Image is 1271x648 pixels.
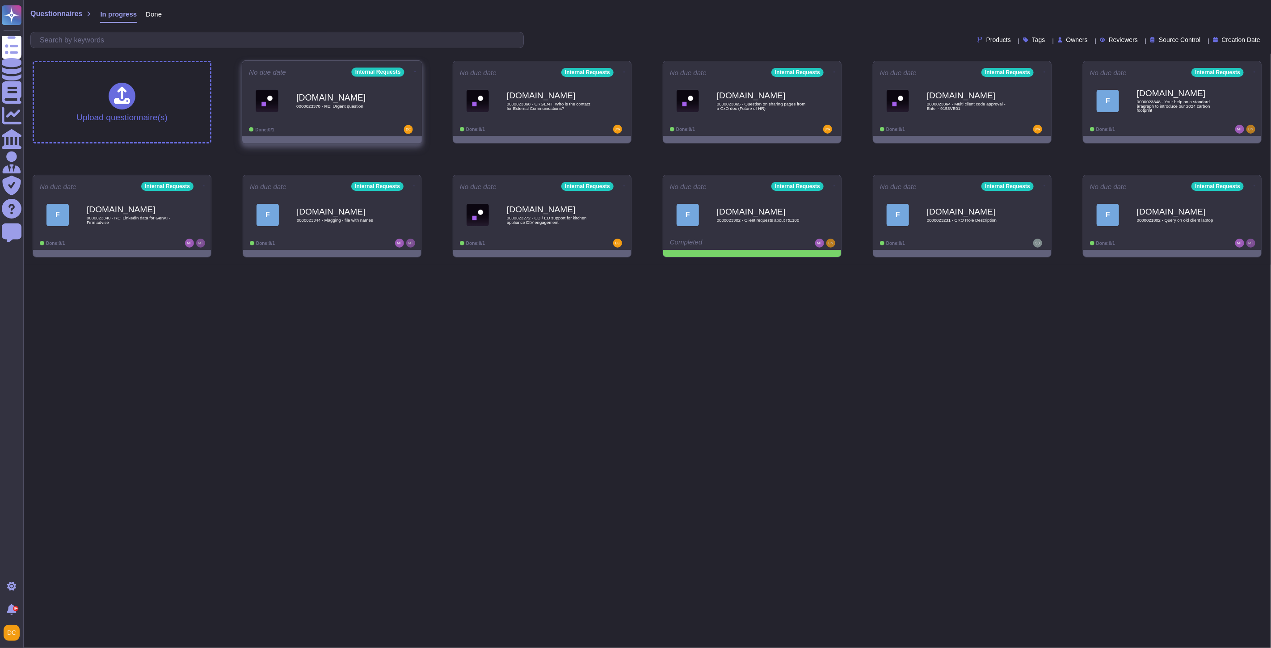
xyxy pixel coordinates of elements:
[1137,218,1226,223] span: 0000021802 - Query on old client laptop
[1235,125,1244,134] img: user
[887,204,909,226] div: F
[717,218,806,223] span: 0000023302 - Client requests about RE100
[676,127,695,132] span: Done: 0/1
[196,239,205,248] img: user
[717,91,806,100] b: [DOMAIN_NAME]
[404,125,413,134] img: user
[507,216,596,224] span: 0000023272 - CD / ED support for kitchen appliance DtV engagement
[1235,239,1244,248] img: user
[1033,125,1042,134] img: user
[467,90,489,112] img: Logo
[1066,37,1088,43] span: Owners
[677,90,699,112] img: Logo
[1096,241,1115,246] span: Done: 0/1
[1222,37,1260,43] span: Creation Date
[1033,239,1042,248] img: user
[46,204,69,226] div: F
[815,239,824,248] img: user
[886,127,905,132] span: Done: 0/1
[1246,239,1255,248] img: user
[1090,183,1127,190] span: No due date
[2,623,26,643] button: user
[76,83,168,122] div: Upload questionnaire(s)
[87,216,176,224] span: 0000023340 - RE: Linkedin data for GenAI - Firm advise
[4,625,20,641] img: user
[30,10,82,17] span: Questionnaires
[141,182,194,191] div: Internal Requests
[352,67,404,76] div: Internal Requests
[886,241,905,246] span: Done: 0/1
[981,68,1034,77] div: Internal Requests
[670,239,779,248] div: Completed
[256,89,278,112] img: Logo
[1109,37,1138,43] span: Reviewers
[40,183,76,190] span: No due date
[1159,37,1200,43] span: Source Control
[927,102,1016,110] span: 0000023364 - Multi client code approval - Entel - 9153VE01
[256,241,275,246] span: Done: 0/1
[1097,204,1119,226] div: F
[927,218,1016,223] span: 0000023231 - CRO Role Description
[927,207,1016,216] b: [DOMAIN_NAME]
[1137,89,1226,97] b: [DOMAIN_NAME]
[1246,125,1255,134] img: user
[826,239,835,248] img: user
[185,239,194,248] img: user
[257,204,279,226] div: F
[1097,90,1119,112] div: F
[771,182,824,191] div: Internal Requests
[613,239,622,248] img: user
[880,69,917,76] span: No due date
[507,91,596,100] b: [DOMAIN_NAME]
[297,207,386,216] b: [DOMAIN_NAME]
[35,32,523,48] input: Search by keywords
[1032,37,1045,43] span: Tags
[507,205,596,214] b: [DOMAIN_NAME]
[296,104,387,109] span: 0000023370 - RE: Urgent question
[467,204,489,226] img: Logo
[887,90,909,112] img: Logo
[1090,69,1127,76] span: No due date
[670,69,707,76] span: No due date
[1137,207,1226,216] b: [DOMAIN_NAME]
[250,183,286,190] span: No due date
[927,91,1016,100] b: [DOMAIN_NAME]
[986,37,1011,43] span: Products
[406,239,415,248] img: user
[823,125,832,134] img: user
[297,218,386,223] span: 0000023344 - Flagging - file with names
[670,183,707,190] span: No due date
[717,207,806,216] b: [DOMAIN_NAME]
[100,11,137,17] span: In progress
[460,69,497,76] span: No due date
[613,125,622,134] img: user
[717,102,806,110] span: 0000023365 - Question on sharing pages from a CxO doc (Future of HR)
[460,183,497,190] span: No due date
[880,183,917,190] span: No due date
[466,241,485,246] span: Done: 0/1
[351,182,404,191] div: Internal Requests
[561,182,614,191] div: Internal Requests
[1191,68,1244,77] div: Internal Requests
[1137,100,1226,113] span: 0000023348 - Your help on a standard âragraph to introduce our 2024 carbon footprint
[146,11,162,17] span: Done
[249,69,286,76] span: No due date
[466,127,485,132] span: Done: 0/1
[981,182,1034,191] div: Internal Requests
[507,102,596,110] span: 0000023368 - URGENT! Who is the contact for External Communications?
[13,606,18,611] div: 9+
[771,68,824,77] div: Internal Requests
[46,241,65,246] span: Done: 0/1
[87,205,176,214] b: [DOMAIN_NAME]
[255,127,274,132] span: Done: 0/1
[561,68,614,77] div: Internal Requests
[1191,182,1244,191] div: Internal Requests
[1096,127,1115,132] span: Done: 0/1
[677,204,699,226] div: F
[395,239,404,248] img: user
[296,93,387,101] b: [DOMAIN_NAME]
